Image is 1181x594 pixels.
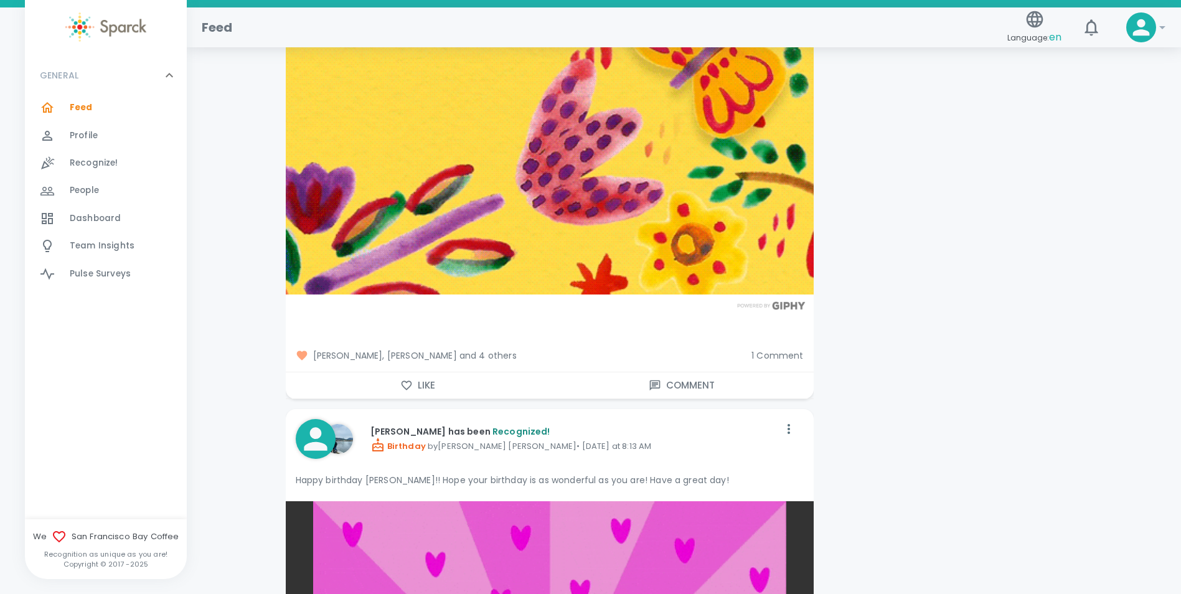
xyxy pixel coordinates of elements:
[323,424,353,454] img: Picture of Anna Belle Heredia
[751,349,803,362] span: 1 Comment
[70,268,131,280] span: Pulse Surveys
[296,474,804,486] p: Happy birthday [PERSON_NAME]!! Hope your birthday is as wonderful as you are! Have a great day!
[25,94,187,121] a: Feed
[40,69,78,82] p: GENERAL
[25,260,187,288] a: Pulse Surveys
[70,130,98,142] span: Profile
[25,559,187,569] p: Copyright © 2017 - 2025
[1002,6,1066,50] button: Language:en
[370,425,779,438] p: [PERSON_NAME] has been
[25,57,187,94] div: GENERAL
[1007,29,1061,46] span: Language:
[70,101,93,114] span: Feed
[70,212,121,225] span: Dashboard
[70,157,118,169] span: Recognize!
[25,529,187,544] span: We San Francisco Bay Coffee
[70,184,99,197] span: People
[296,349,742,362] span: [PERSON_NAME], [PERSON_NAME] and 4 others
[65,12,146,42] img: Sparck logo
[492,425,550,438] span: Recognized!
[25,12,187,42] a: Sparck logo
[734,301,809,309] img: Powered by GIPHY
[25,177,187,204] a: People
[550,372,814,398] button: Comment
[25,149,187,177] a: Recognize!
[25,232,187,260] a: Team Insights
[286,372,550,398] button: Like
[25,122,187,149] a: Profile
[370,440,426,452] span: Birthday
[25,205,187,232] a: Dashboard
[202,17,233,37] h1: Feed
[70,240,134,252] span: Team Insights
[25,94,187,293] div: GENERAL
[370,438,779,453] p: by [PERSON_NAME] [PERSON_NAME] • [DATE] at 8:13 AM
[1049,30,1061,44] span: en
[25,549,187,559] p: Recognition as unique as you are!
